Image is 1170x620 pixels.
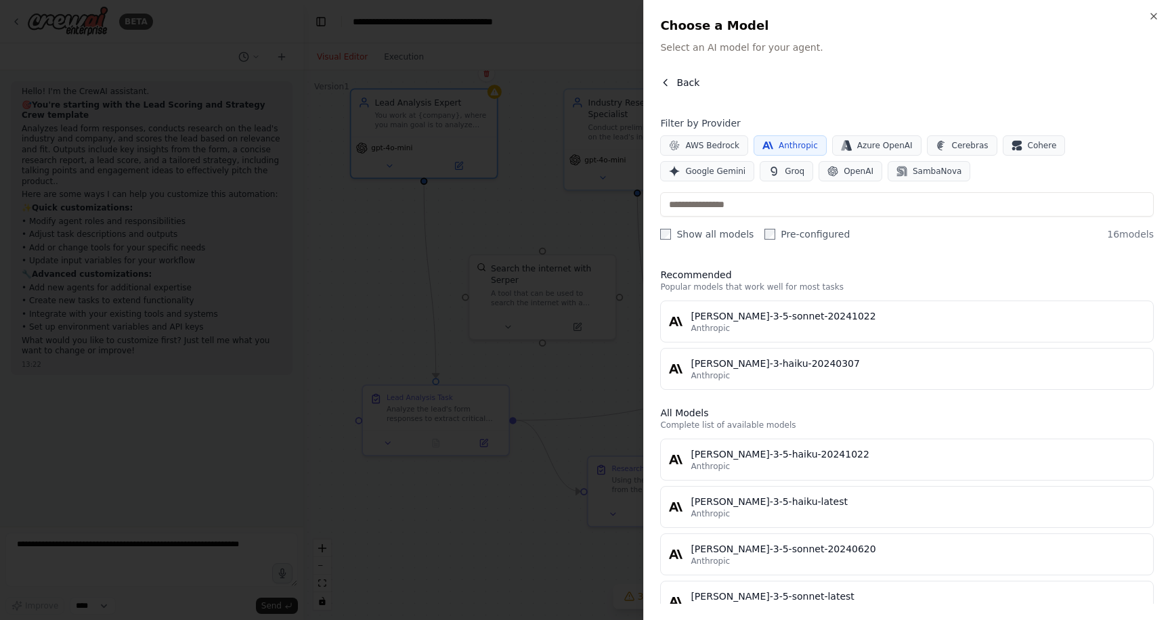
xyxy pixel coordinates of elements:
span: Cohere [1028,140,1057,151]
span: Anthropic [779,140,818,151]
input: Pre-configured [764,229,775,240]
p: Complete list of available models [660,420,1154,430]
h4: Filter by Provider [660,116,1154,130]
button: Back [660,76,699,89]
span: 16 models [1107,227,1154,241]
button: [PERSON_NAME]-3-5-haiku-20241022Anthropic [660,439,1154,481]
span: Cerebras [952,140,989,151]
span: Anthropic [691,603,730,614]
button: Cerebras [927,135,997,156]
span: Anthropic [691,556,730,567]
button: [PERSON_NAME]-3-5-sonnet-20240620Anthropic [660,533,1154,575]
button: [PERSON_NAME]-3-5-haiku-latestAnthropic [660,486,1154,528]
span: Google Gemini [685,166,745,177]
button: OpenAI [819,161,882,181]
span: Anthropic [691,461,730,472]
button: [PERSON_NAME]-3-haiku-20240307Anthropic [660,348,1154,390]
p: Select an AI model for your agent. [660,41,1154,54]
div: [PERSON_NAME]-3-5-sonnet-20240620 [691,542,1145,556]
button: Cohere [1003,135,1066,156]
span: Anthropic [691,323,730,334]
span: OpenAI [844,166,873,177]
button: SambaNova [888,161,970,181]
span: Groq [785,166,804,177]
span: Back [676,76,699,89]
button: Groq [760,161,813,181]
button: Azure OpenAI [832,135,922,156]
p: Popular models that work well for most tasks [660,282,1154,292]
span: Anthropic [691,508,730,519]
div: [PERSON_NAME]-3-5-haiku-20241022 [691,447,1145,461]
div: [PERSON_NAME]-3-5-sonnet-20241022 [691,309,1145,323]
span: Azure OpenAI [857,140,913,151]
label: Pre-configured [764,227,850,241]
label: Show all models [660,227,754,241]
button: [PERSON_NAME]-3-5-sonnet-20241022Anthropic [660,301,1154,342]
h3: All Models [660,406,1154,420]
input: Show all models [660,229,671,240]
button: Google Gemini [660,161,754,181]
div: [PERSON_NAME]-3-5-haiku-latest [691,495,1145,508]
h3: Recommended [660,268,1154,282]
h2: Choose a Model [660,16,1154,35]
div: [PERSON_NAME]-3-5-sonnet-latest [691,590,1145,603]
span: SambaNova [913,166,961,177]
span: AWS Bedrock [685,140,739,151]
button: Anthropic [754,135,827,156]
span: Anthropic [691,370,730,381]
button: AWS Bedrock [660,135,748,156]
div: [PERSON_NAME]-3-haiku-20240307 [691,357,1145,370]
